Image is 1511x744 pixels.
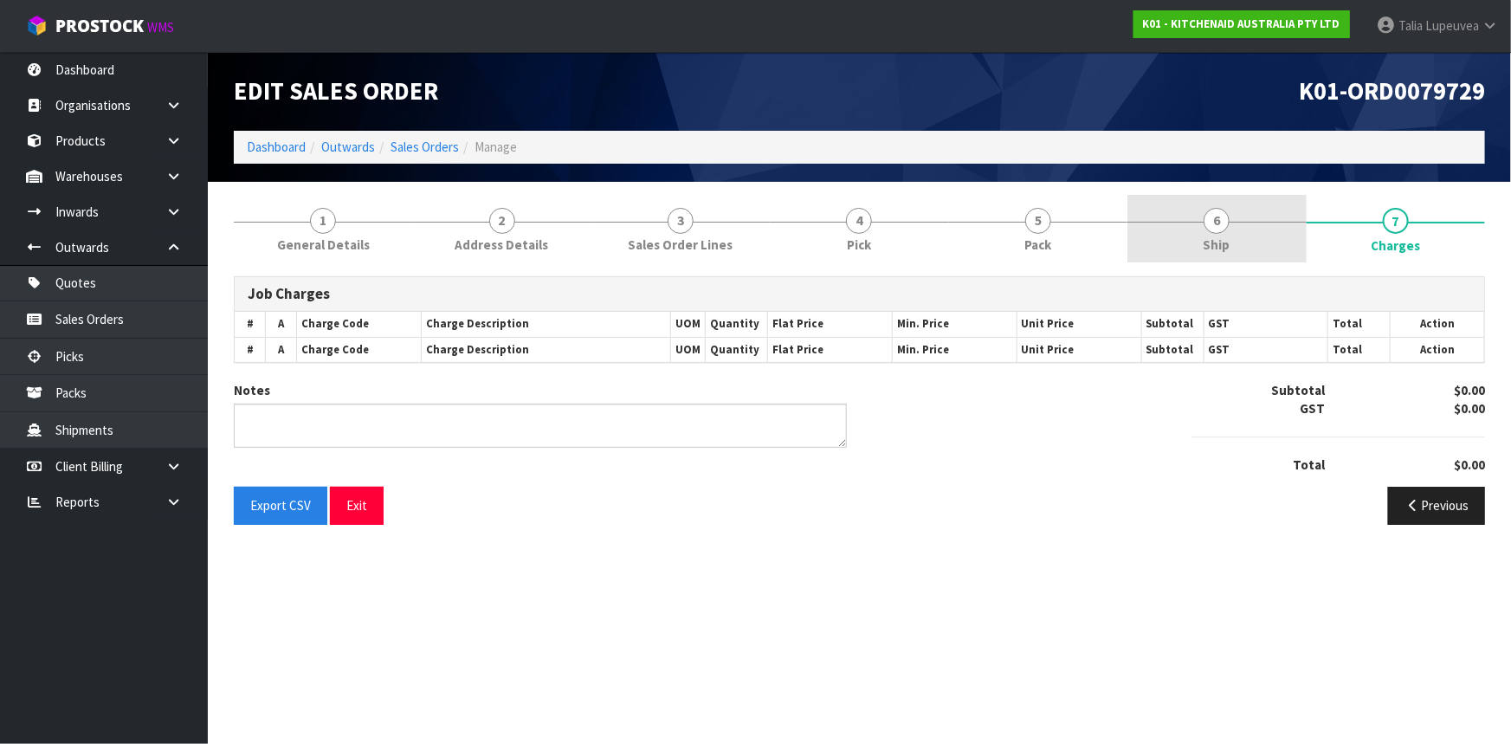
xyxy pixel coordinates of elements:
th: Charge Description [422,337,671,362]
h3: Job Charges [248,286,1471,302]
span: 7 [1383,208,1409,234]
a: Outwards [321,139,375,155]
span: 1 [310,208,336,234]
span: 2 [489,208,515,234]
span: 4 [846,208,872,234]
button: Previous [1388,487,1485,524]
th: Unit Price [1017,312,1141,337]
strong: $0.00 [1454,400,1485,417]
span: ProStock [55,15,144,37]
strong: Total [1294,456,1326,473]
label: Notes [234,381,270,399]
strong: K01 - KITCHENAID AUSTRALIA PTY LTD [1143,16,1340,31]
th: Flat Price [768,337,893,362]
th: Action [1391,312,1484,337]
th: Subtotal [1141,337,1204,362]
span: Address Details [455,236,549,254]
th: # [235,337,266,362]
span: Pack [1024,236,1051,254]
th: Min. Price [892,312,1017,337]
th: Charge Code [297,312,422,337]
a: Sales Orders [391,139,459,155]
span: General Details [277,236,370,254]
button: Exit [330,487,384,524]
th: Action [1391,337,1484,362]
strong: $0.00 [1454,382,1485,398]
th: UOM [670,337,705,362]
th: Subtotal [1141,312,1204,337]
small: WMS [147,19,174,36]
strong: $0.00 [1454,456,1485,473]
th: Charge Description [422,312,671,337]
span: Charges [1371,236,1420,255]
th: Unit Price [1017,337,1141,362]
th: GST [1204,312,1328,337]
th: UOM [670,312,705,337]
img: cube-alt.png [26,15,48,36]
span: Pick [847,236,871,254]
span: Ship [1204,236,1230,254]
span: Sales Order Lines [629,236,733,254]
th: A [266,337,297,362]
span: 5 [1025,208,1051,234]
th: Quantity [705,312,767,337]
th: Min. Price [892,337,1017,362]
span: Lupeuvea [1425,17,1479,34]
th: Total [1328,312,1391,337]
span: Manage [475,139,517,155]
strong: Subtotal [1272,382,1326,398]
button: Export CSV [234,487,327,524]
span: Edit Sales Order [234,75,438,107]
a: K01 - KITCHENAID AUSTRALIA PTY LTD [1133,10,1350,38]
span: 3 [668,208,694,234]
strong: GST [1301,400,1326,417]
th: A [266,312,297,337]
th: Charge Code [297,337,422,362]
th: # [235,312,266,337]
th: Flat Price [768,312,893,337]
th: GST [1204,337,1328,362]
span: Charges [234,263,1485,537]
span: K01-ORD0079729 [1299,75,1485,107]
th: Quantity [705,337,767,362]
th: Total [1328,337,1391,362]
span: Talia [1398,17,1423,34]
a: Dashboard [247,139,306,155]
span: 6 [1204,208,1230,234]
